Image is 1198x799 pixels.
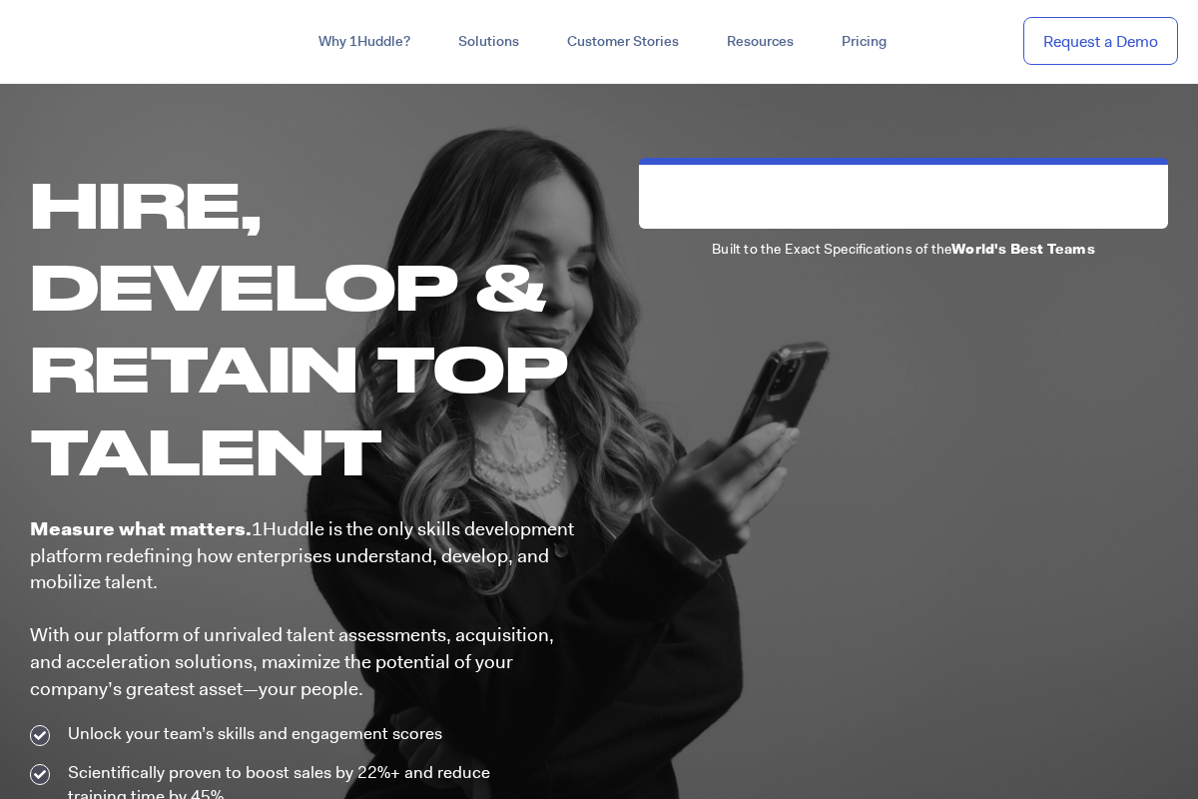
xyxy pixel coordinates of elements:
[63,722,442,746] span: Unlock your team’s skills and engagement scores
[30,516,579,702] p: 1Huddle is the only skills development platform redefining how enterprises understand, develop, a...
[20,22,163,60] img: ...
[295,24,434,60] a: Why 1Huddle?
[434,24,543,60] a: Solutions
[703,24,818,60] a: Resources
[818,24,910,60] a: Pricing
[639,239,1168,259] p: Built to the Exact Specifications of the
[1023,17,1178,66] a: Request a Demo
[951,240,1095,258] b: World's Best Teams
[30,163,579,491] h1: Hire, Develop & Retain Top Talent
[543,24,703,60] a: Customer Stories
[30,516,252,541] b: Measure what matters.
